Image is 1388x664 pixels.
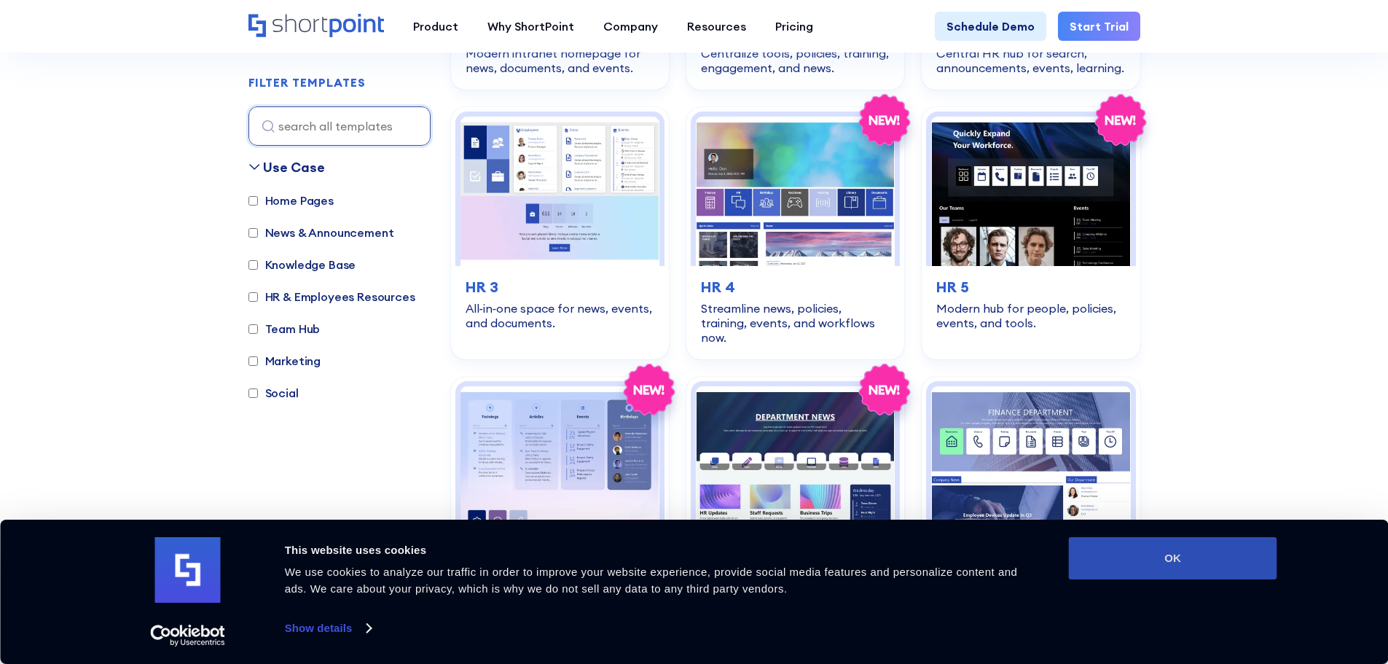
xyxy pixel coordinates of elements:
[935,12,1046,41] a: Schedule Demo
[248,388,258,398] input: Social
[922,377,1140,614] a: Intranet Layout – SharePoint Page Design: Clean intranet page with tiles, updates, and calendar.I...
[936,276,1125,298] h3: HR 5
[696,117,895,266] img: HR 4 – SharePoint HR Intranet Template: Streamline news, policies, training, events, and workflow...
[248,356,258,366] input: Marketing
[248,292,258,302] input: HR & Employees Resources
[466,276,654,298] h3: HR 3
[1058,12,1140,41] a: Start Trial
[413,17,458,35] div: Product
[922,107,1140,359] a: HR 5 – Human Resource Template: Modern hub for people, policies, events, and tools.HR 5Modern hub...
[451,377,669,614] a: HR 6 – HR SharePoint Site Template: Trainings, articles, events, birthdays, and FAQs in one.HR 6T...
[399,12,473,41] a: Product
[285,566,1018,595] span: We use cookies to analyze our traffic in order to improve your website experience, provide social...
[589,12,673,41] a: Company
[473,12,589,41] a: Why ShortPoint
[673,12,761,41] a: Resources
[248,384,299,402] label: Social
[248,288,415,305] label: HR & Employees Resources
[248,352,321,370] label: Marketing
[931,117,1130,266] img: HR 5 – Human Resource Template: Modern hub for people, policies, events, and tools.
[285,542,1036,559] div: This website uses cookies
[248,224,394,241] label: News & Announcement
[248,324,258,334] input: Team Hub
[460,386,659,536] img: HR 6 – HR SharePoint Site Template: Trainings, articles, events, birthdays, and FAQs in one.
[696,386,895,536] img: HR 7 – HR SharePoint Template: Launch news, events, requests, and directory—no hassle.
[248,14,384,39] a: Home
[775,17,813,35] div: Pricing
[248,192,334,209] label: Home Pages
[466,301,654,330] div: All‑in‑one space for news, events, and documents.
[687,17,746,35] div: Resources
[686,107,904,359] a: HR 4 – SharePoint HR Intranet Template: Streamline news, policies, training, events, and workflow...
[124,625,251,647] a: Usercentrics Cookiebot - opens in a new window
[248,196,258,206] input: Home Pages
[603,17,658,35] div: Company
[701,46,890,75] div: Centralize tools, policies, training, engagement, and news.
[248,228,258,238] input: News & Announcement
[248,77,366,90] h2: FILTER TEMPLATES
[248,260,258,270] input: Knowledge Base
[761,12,828,41] a: Pricing
[701,276,890,298] h3: HR 4
[701,301,890,345] div: Streamline news, policies, training, events, and workflows now.
[686,377,904,614] a: HR 7 – HR SharePoint Template: Launch news, events, requests, and directory—no hassle.HR 7Launch ...
[248,256,356,273] label: Knowledge Base
[248,106,431,146] input: search all templates
[248,320,321,337] label: Team Hub
[487,17,574,35] div: Why ShortPoint
[460,117,659,266] img: HR 3 – HR Intranet Template: All‑in‑one space for news, events, and documents.
[466,46,654,75] div: Modern intranet homepage for news, documents, and events.
[451,107,669,359] a: HR 3 – HR Intranet Template: All‑in‑one space for news, events, and documents.HR 3All‑in‑one spac...
[1069,537,1277,579] button: OK
[285,617,371,639] a: Show details
[263,157,325,177] div: Use Case
[936,46,1125,75] div: Central HR hub for search, announcements, events, learning.
[936,301,1125,330] div: Modern hub for people, policies, events, and tools.
[155,537,221,603] img: logo
[931,386,1130,536] img: Intranet Layout – SharePoint Page Design: Clean intranet page with tiles, updates, and calendar.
